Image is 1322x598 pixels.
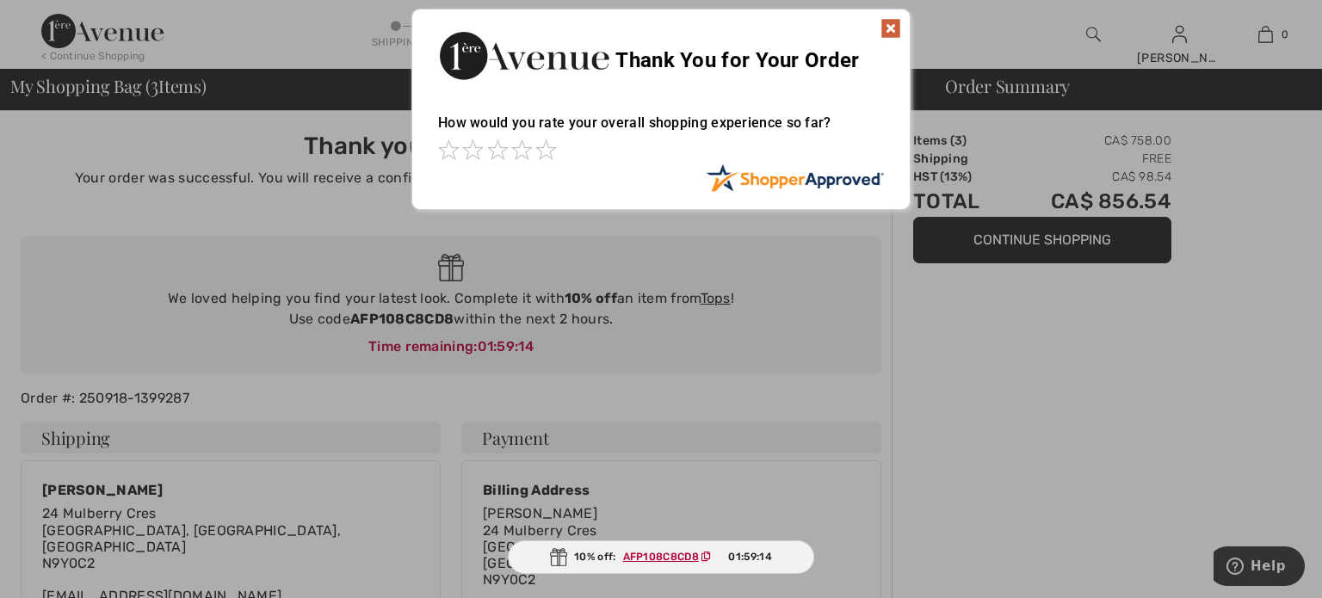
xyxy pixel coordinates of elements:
span: 01:59:14 [728,549,771,564]
div: How would you rate your overall shopping experience so far? [438,97,884,163]
span: Thank You for Your Order [615,48,859,72]
img: x [880,18,901,39]
div: 10% off: [508,540,814,574]
img: Thank You for Your Order [438,27,610,84]
img: Gift.svg [550,548,567,566]
ins: AFP108C8CD8 [623,551,699,563]
span: Help [37,12,72,28]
